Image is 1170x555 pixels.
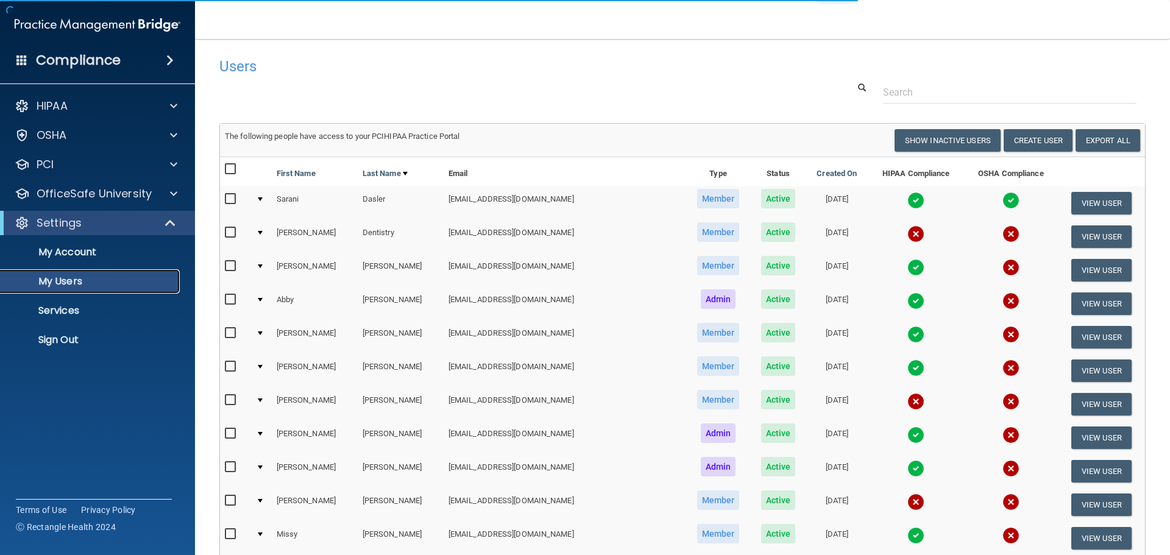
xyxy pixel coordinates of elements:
img: tick.e7d51cea.svg [907,527,924,544]
td: [PERSON_NAME] [358,253,444,287]
span: Active [761,323,796,342]
button: View User [1071,259,1132,281]
button: Create User [1004,129,1072,152]
img: tick.e7d51cea.svg [907,192,924,209]
a: Privacy Policy [81,504,136,516]
td: [EMAIL_ADDRESS][DOMAIN_NAME] [444,287,686,320]
p: HIPAA [37,99,68,113]
td: [DATE] [806,220,868,253]
p: OSHA [37,128,67,143]
td: [DATE] [806,354,868,387]
span: Active [761,222,796,242]
td: [EMAIL_ADDRESS][DOMAIN_NAME] [444,387,686,421]
img: PMB logo [15,13,180,37]
span: The following people have access to your PCIHIPAA Practice Portal [225,132,460,141]
img: cross.ca9f0e7f.svg [1002,359,1019,376]
td: [EMAIL_ADDRESS][DOMAIN_NAME] [444,253,686,287]
img: cross.ca9f0e7f.svg [1002,326,1019,343]
td: [DATE] [806,521,868,555]
td: [EMAIL_ADDRESS][DOMAIN_NAME] [444,186,686,220]
input: Search [883,81,1136,104]
span: Active [761,356,796,376]
a: Created On [817,166,857,181]
span: Active [761,423,796,443]
td: [DATE] [806,421,868,454]
img: tick.e7d51cea.svg [907,326,924,343]
td: Abby [272,287,358,320]
span: Admin [701,423,736,443]
button: View User [1071,527,1132,550]
span: Admin [701,289,736,309]
p: Settings [37,216,82,230]
td: [EMAIL_ADDRESS][DOMAIN_NAME] [444,354,686,387]
img: tick.e7d51cea.svg [907,359,924,376]
td: [PERSON_NAME] [272,253,358,287]
img: cross.ca9f0e7f.svg [1002,426,1019,444]
span: Admin [701,457,736,476]
span: Member [697,323,740,342]
span: Active [761,457,796,476]
img: cross.ca9f0e7f.svg [1002,393,1019,410]
a: Settings [15,216,177,230]
td: [EMAIL_ADDRESS][DOMAIN_NAME] [444,521,686,555]
td: [DATE] [806,253,868,287]
button: View User [1071,225,1132,248]
td: [DATE] [806,287,868,320]
img: tick.e7d51cea.svg [907,259,924,276]
img: tick.e7d51cea.svg [907,460,924,477]
td: [DATE] [806,387,868,421]
td: [PERSON_NAME] [272,488,358,521]
td: [PERSON_NAME] [272,421,358,454]
span: Active [761,524,796,543]
img: cross.ca9f0e7f.svg [1002,259,1019,276]
span: Active [761,390,796,409]
img: tick.e7d51cea.svg [1002,192,1019,209]
a: PCI [15,157,177,172]
p: Services [8,305,174,317]
button: View User [1071,460,1132,483]
td: [DATE] [806,488,868,521]
img: cross.ca9f0e7f.svg [907,393,924,410]
a: First Name [277,166,316,181]
td: [PERSON_NAME] [358,387,444,421]
img: tick.e7d51cea.svg [907,426,924,444]
span: Member [697,490,740,510]
span: Member [697,390,740,409]
td: [EMAIL_ADDRESS][DOMAIN_NAME] [444,220,686,253]
span: Member [697,256,740,275]
p: PCI [37,157,54,172]
td: [PERSON_NAME] [272,320,358,354]
button: View User [1071,326,1132,348]
span: Member [697,222,740,242]
button: View User [1071,359,1132,382]
button: View User [1071,393,1132,415]
td: [PERSON_NAME] [358,354,444,387]
th: HIPAA Compliance [868,157,964,186]
span: Active [761,289,796,309]
a: Export All [1076,129,1140,152]
img: cross.ca9f0e7f.svg [1002,292,1019,309]
th: Status [751,157,806,186]
th: Type [686,157,751,186]
td: [PERSON_NAME] [272,387,358,421]
a: Terms of Use [16,504,66,516]
td: [DATE] [806,454,868,488]
span: Member [697,524,740,543]
iframe: Drift Widget Chat Controller [959,468,1155,517]
p: OfficeSafe University [37,186,152,201]
button: View User [1071,292,1132,315]
span: Active [761,189,796,208]
span: Active [761,256,796,275]
button: View User [1071,426,1132,449]
span: Active [761,490,796,510]
td: [PERSON_NAME] [358,454,444,488]
a: OSHA [15,128,177,143]
p: Sign Out [8,334,174,346]
p: My Users [8,275,174,288]
span: Member [697,189,740,208]
td: [PERSON_NAME] [358,521,444,555]
td: [EMAIL_ADDRESS][DOMAIN_NAME] [444,421,686,454]
h4: Users [219,58,752,74]
td: [EMAIL_ADDRESS][DOMAIN_NAME] [444,320,686,354]
td: [PERSON_NAME] [272,220,358,253]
